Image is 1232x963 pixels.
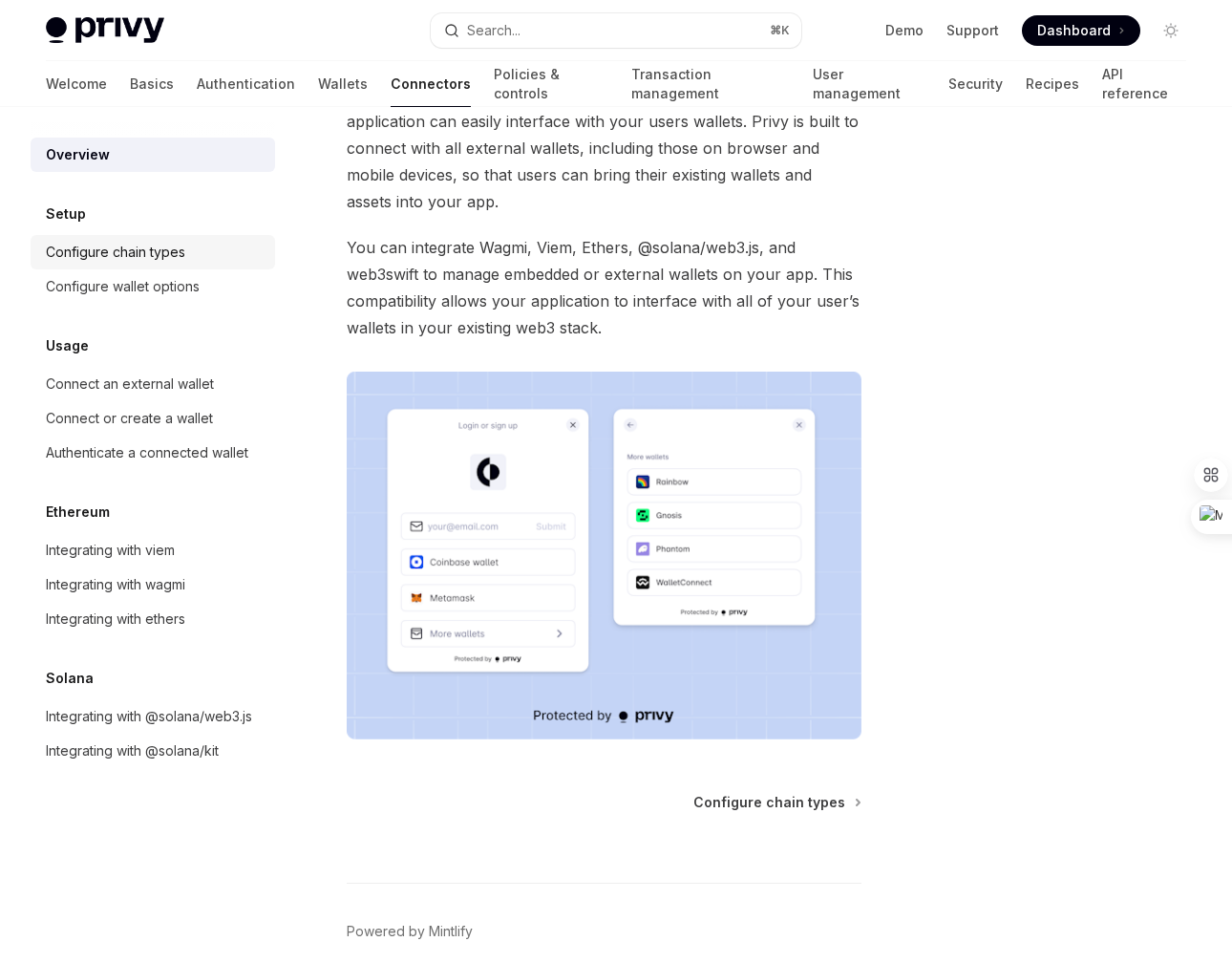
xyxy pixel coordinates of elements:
[631,61,790,107] a: Transaction management
[1022,15,1140,46] a: Dashboard
[46,739,219,762] div: Integrating with @solana/kit
[46,501,110,524] h5: Ethereum
[347,81,861,215] span: Privy can be integrated with all popular wallet connectors so your application can easily interfa...
[31,269,275,304] a: Configure wallet options
[467,19,520,42] div: Search...
[46,608,185,631] div: Integrating with ethers
[46,407,213,430] div: Connect or create a wallet
[46,61,107,107] a: Welcome
[1026,61,1079,107] a: Recipes
[946,21,999,40] a: Support
[130,61,174,107] a: Basics
[347,922,473,941] a: Powered by Mintlify
[347,372,861,739] img: Connectors3
[391,61,471,107] a: Connectors
[693,793,860,812] a: Configure chain types
[31,401,275,436] a: Connect or create a wallet
[46,539,175,562] div: Integrating with viem
[46,203,86,225] h5: Setup
[46,373,214,396] div: Connect an external wallet
[46,241,185,264] div: Configure chain types
[46,334,89,357] h5: Usage
[1102,61,1186,107] a: API reference
[31,436,275,470] a: Authenticate a connected wallet
[46,441,248,464] div: Authenticate a connected wallet
[31,567,275,602] a: Integrating with wagmi
[431,13,800,48] button: Search...⌘K
[31,235,275,269] a: Configure chain types
[693,793,845,812] span: Configure chain types
[46,275,200,298] div: Configure wallet options
[948,61,1003,107] a: Security
[31,367,275,401] a: Connect an external wallet
[494,61,608,107] a: Policies & controls
[46,143,110,166] div: Overview
[46,17,164,44] img: light logo
[1156,15,1186,46] button: Toggle dark mode
[31,699,275,734] a: Integrating with @solana/web3.js
[318,61,368,107] a: Wallets
[31,602,275,636] a: Integrating with ethers
[46,573,185,596] div: Integrating with wagmi
[347,234,861,341] span: You can integrate Wagmi, Viem, Ethers, @solana/web3.js, and web3swift to manage embedded or exter...
[1037,21,1111,40] span: Dashboard
[813,61,925,107] a: User management
[770,23,790,38] span: ⌘ K
[46,705,252,728] div: Integrating with @solana/web3.js
[31,734,275,768] a: Integrating with @solana/kit
[31,138,275,172] a: Overview
[197,61,295,107] a: Authentication
[46,667,94,690] h5: Solana
[31,533,275,567] a: Integrating with viem
[885,21,924,40] a: Demo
